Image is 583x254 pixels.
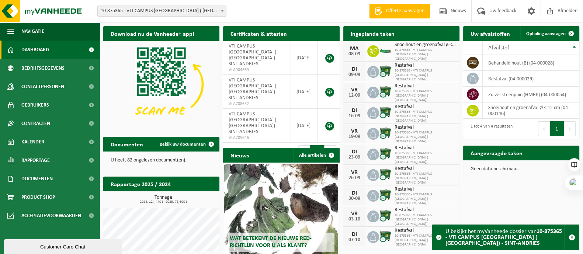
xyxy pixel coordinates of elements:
span: 10-875365 - VTI CAMPUS [GEOGRAPHIC_DATA] ( [GEOGRAPHIC_DATA]) [395,151,456,164]
img: WB-1100-CU [379,106,392,119]
span: Restafval [395,83,456,89]
td: snoeihout en groenafval Ø < 12 cm (04-000146) [483,102,579,119]
span: Restafval [395,125,456,131]
a: Bekijk rapportage [164,191,219,206]
h2: Certificaten & attesten [223,26,294,41]
span: Dashboard [21,41,49,59]
span: 10-875365 - VTI CAMPUS [GEOGRAPHIC_DATA] ( [GEOGRAPHIC_DATA]) [395,48,456,61]
td: [DATE] [291,75,318,109]
span: Documenten [21,170,53,188]
span: 10-875365 - VTI CAMPUS [GEOGRAPHIC_DATA] ( [GEOGRAPHIC_DATA]) [395,69,456,82]
div: 09-09 [347,72,362,77]
div: 08-09 [347,52,362,57]
img: WB-1100-CU [379,127,392,139]
div: DI [347,108,362,114]
span: Offerte aanvragen [384,7,426,15]
span: Afvalstof [488,45,509,51]
span: VTI CAMPUS [GEOGRAPHIC_DATA] ( [GEOGRAPHIC_DATA]) - SINT-ANDRIES [229,77,278,101]
div: MA [347,46,362,52]
span: Restafval [395,145,456,151]
span: 10-875365 - VTI CAMPUS ZANDSTRAAT ( PAUWSTRAAT) - SINT-ANDRIES [97,6,226,17]
a: Bekijk uw documenten [154,137,219,152]
img: Download de VHEPlus App [103,41,219,128]
img: WB-1100-CU [379,230,392,243]
img: WB-1100-CU [379,189,392,201]
h2: Nieuws [223,148,256,162]
td: [DATE] [291,109,318,143]
button: 1 [550,121,564,136]
span: 2024: 124,440 t - 2025: 78,600 t [107,200,219,204]
img: WB-1100-CU [379,65,392,77]
div: 23-09 [347,155,362,160]
div: VR [347,170,362,175]
span: 10-875365 - VTI CAMPUS [GEOGRAPHIC_DATA] ( [GEOGRAPHIC_DATA]) [395,172,456,185]
div: 19-09 [347,134,362,139]
div: 03-10 [347,217,362,222]
img: WB-1100-CU [379,209,392,222]
div: VR [347,128,362,134]
h2: Uw afvalstoffen [463,26,517,41]
span: Restafval [395,187,456,192]
div: U bekijkt het myVanheede dossier van [445,225,565,250]
span: 10-875365 - VTI CAMPUS ZANDSTRAAT ( PAUWSTRAAT) - SINT-ANDRIES [98,6,226,16]
img: WB-1100-CU [379,147,392,160]
span: Product Shop [21,188,55,206]
span: Snoeihout en groenafval ø < 12 cm [395,42,456,48]
span: Ophaling aanvragen [526,31,566,36]
strong: 10-875365 - VTI CAMPUS [GEOGRAPHIC_DATA] ( [GEOGRAPHIC_DATA]) - SINT-ANDRIES [445,229,562,246]
span: Restafval [395,63,456,69]
h2: Aangevraagde taken [463,146,530,160]
span: Navigatie [21,22,44,41]
span: Rapportage [21,151,50,170]
div: DI [347,66,362,72]
iframe: chat widget [4,238,123,254]
span: Restafval [395,207,456,213]
span: Gebruikers [21,96,49,114]
span: VTI CAMPUS [GEOGRAPHIC_DATA] ( [GEOGRAPHIC_DATA]) - SINT-ANDRIES [229,111,278,135]
div: 30-09 [347,196,362,201]
span: VLA705646 [229,135,285,141]
div: VR [347,211,362,217]
span: 10-875365 - VTI CAMPUS [GEOGRAPHIC_DATA] ( [GEOGRAPHIC_DATA]) [395,192,456,206]
span: 10-875365 - VTI CAMPUS [GEOGRAPHIC_DATA] ( [GEOGRAPHIC_DATA]) [395,110,456,123]
div: VR [347,87,362,93]
h2: Download nu de Vanheede+ app! [103,26,202,41]
div: 07-10 [347,237,362,243]
h3: Tonnage [107,195,219,204]
span: Acceptatievoorwaarden [21,206,81,225]
h2: Documenten [103,137,150,151]
div: DI [347,232,362,237]
span: VLA708652 [229,101,285,107]
span: Wat betekent de nieuwe RED-richtlijn voor u als klant? [230,236,312,248]
span: Bedrijfsgegevens [21,59,65,77]
span: VLA904369 [229,67,285,73]
div: 12-09 [347,93,362,98]
span: VTI CAMPUS [GEOGRAPHIC_DATA] ( [GEOGRAPHIC_DATA]) - SINT-ANDRIES [229,44,278,67]
span: Contracten [21,114,50,133]
div: DI [347,149,362,155]
span: 10-875365 - VTI CAMPUS [GEOGRAPHIC_DATA] ( [GEOGRAPHIC_DATA]) [395,89,456,102]
button: Next [564,121,576,136]
span: 10-875365 - VTI CAMPUS [GEOGRAPHIC_DATA] ( [GEOGRAPHIC_DATA]) [395,131,456,144]
div: 26-09 [347,175,362,181]
span: Restafval [395,228,456,234]
span: Bekijk uw documenten [160,142,206,147]
span: Kalender [21,133,44,151]
img: WB-1100-CU [379,86,392,98]
button: Previous [538,121,550,136]
span: 10-875365 - VTI CAMPUS [GEOGRAPHIC_DATA] ( [GEOGRAPHIC_DATA]) [395,213,456,226]
span: Contactpersonen [21,77,64,96]
td: zuiver steenpuin (HMRP) (04-000054) [483,87,579,102]
p: U heeft 82 ongelezen document(en). [111,158,212,163]
h2: Ingeplande taken [343,26,402,41]
a: Ophaling aanvragen [520,26,579,41]
td: restafval (04-000029) [483,71,579,87]
td: [DATE] [291,41,318,75]
td: behandeld hout (B) (04-000028) [483,55,579,71]
a: Alle artikelen [293,148,339,163]
p: Geen data beschikbaar. [471,167,572,172]
img: HK-XC-10-GN-00 [379,47,392,54]
span: Restafval [395,166,456,172]
a: Offerte aanvragen [369,4,430,18]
